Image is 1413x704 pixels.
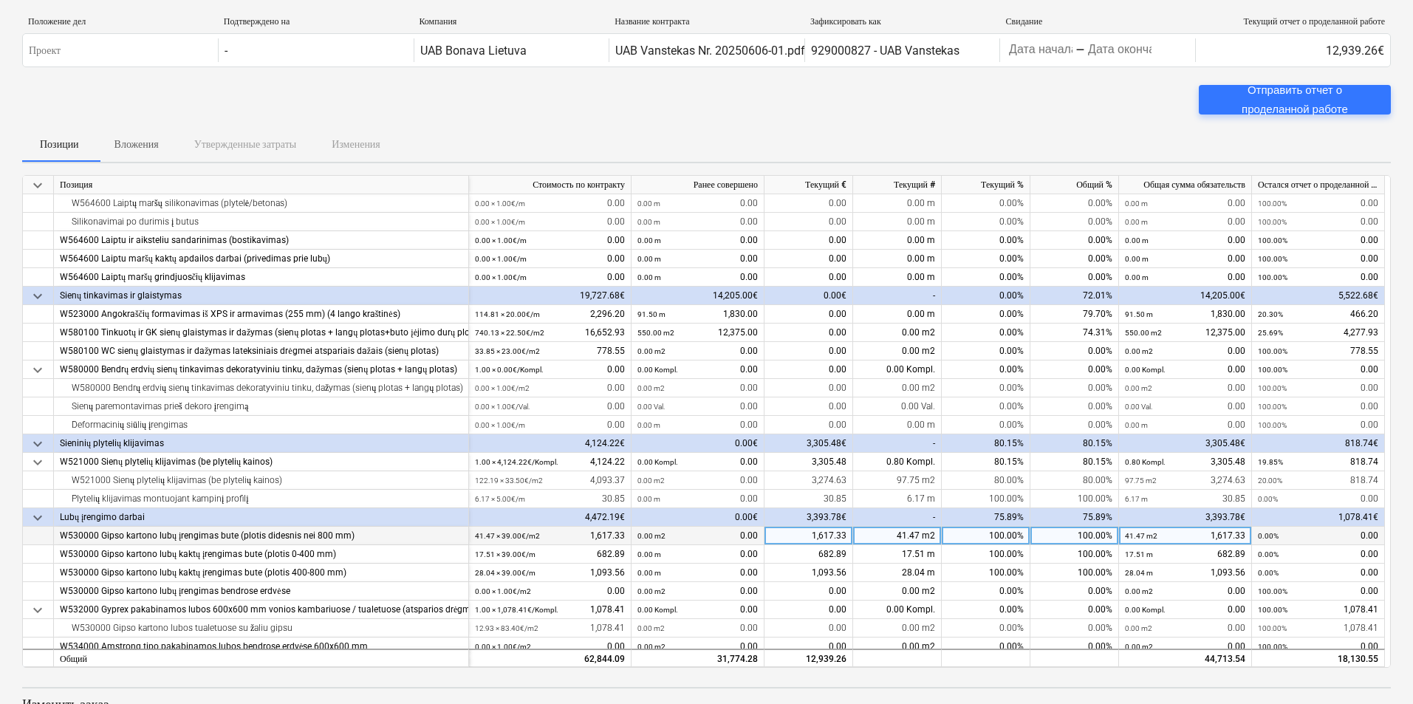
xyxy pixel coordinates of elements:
[60,416,462,434] div: Deformacinių siūlių įrengimas
[475,218,525,226] small: 0.00 × 1.00€ / m
[853,564,942,582] div: 28.04 m
[942,305,1030,324] div: 0.00%
[764,490,853,508] div: 30.85
[637,453,758,471] div: 0.00
[637,360,758,379] div: 0.00
[475,305,625,324] div: 2,296.20
[615,16,798,27] div: Название контракта
[1030,416,1119,434] div: 0.00%
[1258,416,1378,434] div: 0.00
[475,458,558,466] small: 1.00 × 4,124.22€ / Kompl.
[853,453,942,471] div: 0.80 Kompl.
[1258,268,1378,287] div: 0.00
[1119,508,1252,527] div: 3,393.78€
[942,268,1030,287] div: 0.00%
[1125,347,1153,355] small: 0.00 m2
[853,287,942,305] div: -
[853,434,942,453] div: -
[1258,453,1378,471] div: 818.74
[1258,342,1378,360] div: 778.55
[637,305,758,324] div: 1,830.00
[1217,81,1373,120] div: Отправить отчет о проделанной работе
[1125,199,1148,208] small: 0.00 m
[1125,495,1148,503] small: 6.17 m
[853,324,942,342] div: 0.00 m2
[764,527,853,545] div: 1,617.33
[1030,360,1119,379] div: 0.00%
[29,509,47,527] span: keyboard_arrow_down
[942,490,1030,508] div: 100.00%
[475,194,625,213] div: 0.00
[1030,545,1119,564] div: 100.00%
[1125,416,1245,434] div: 0.00
[1125,421,1148,429] small: 0.00 m
[475,310,540,318] small: 114.81 × 20.00€ / m
[853,619,942,638] div: 0.00 m2
[1030,601,1119,619] div: 0.00%
[475,360,625,379] div: 0.00
[1030,324,1119,342] div: 74.31%
[60,324,462,342] div: W580100 Tinkuotų ir GK sienų glaistymas ir dažymas (sienų plotas + langų plotas+buto įėjimo durų ...
[764,619,853,638] div: 0.00
[764,176,853,194] div: Текущий €
[1258,471,1378,490] div: 818.74
[28,16,212,27] div: Положение дел
[1199,85,1391,115] button: Отправить отчет о проделанной работе
[1030,231,1119,250] div: 0.00%
[637,458,678,466] small: 0.00 Kompl.
[637,324,758,342] div: 12,375.00
[942,324,1030,342] div: 0.00%
[1075,46,1085,55] div: -
[942,619,1030,638] div: 0.00%
[469,434,632,453] div: 4,124.22€
[1030,490,1119,508] div: 100.00%
[60,453,462,471] div: W521000 Sienų plytelių klijavimas (be plytelių kainos)
[637,194,758,213] div: 0.00
[1030,176,1119,194] div: Общий %
[637,397,758,416] div: 0.00
[764,649,853,667] div: 12,939.26
[1119,649,1252,667] div: 44,713.54
[1030,471,1119,490] div: 80.00%
[853,527,942,545] div: 41.47 m2
[475,255,527,263] small: 0.00 × 1.00€ / m
[114,137,159,152] p: Вложения
[853,176,942,194] div: Текущий #
[942,638,1030,656] div: 0.00%
[29,287,47,305] span: keyboard_arrow_down
[764,582,853,601] div: 0.00
[811,44,959,58] div: 929000827 - UAB Vanstekas
[1195,38,1390,62] div: 12,939.26€
[475,231,625,250] div: 0.00
[637,218,660,226] small: 0.00 m
[475,324,625,342] div: 16,652.93
[1258,273,1287,281] small: 100.00%
[475,495,525,503] small: 6.17 × 5.00€ / m
[29,435,47,453] span: keyboard_arrow_down
[637,471,758,490] div: 0.00
[853,213,942,231] div: 0.00 m
[1125,458,1166,466] small: 0.80 Kompl.
[637,231,758,250] div: 0.00
[475,545,625,564] div: 682.89
[942,582,1030,601] div: 0.00%
[475,250,625,268] div: 0.00
[1258,250,1378,268] div: 0.00
[475,199,525,208] small: 0.00 × 1.00€ / m
[1258,310,1283,318] small: 20.30%
[60,342,462,360] div: W580100 WC sienų glaistymas ir dažymas lateksiniais drėgmei atspariais dažais (sienų plotas)
[1258,324,1378,342] div: 4,277.93
[475,403,530,411] small: 0.00 × 1.00€ / Val.
[1258,236,1287,245] small: 100.00%
[1030,453,1119,471] div: 80.15%
[54,649,469,667] div: Общий
[469,287,632,305] div: 19,727.68€
[1125,250,1245,268] div: 0.00
[1125,329,1162,337] small: 550.00 m2
[1030,508,1119,527] div: 75.89%
[942,287,1030,305] div: 0.00%
[853,305,942,324] div: 0.00 m
[54,176,469,194] div: Позиция
[475,421,525,429] small: 0.00 × 1.00€ / m
[1030,619,1119,638] div: 0.00%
